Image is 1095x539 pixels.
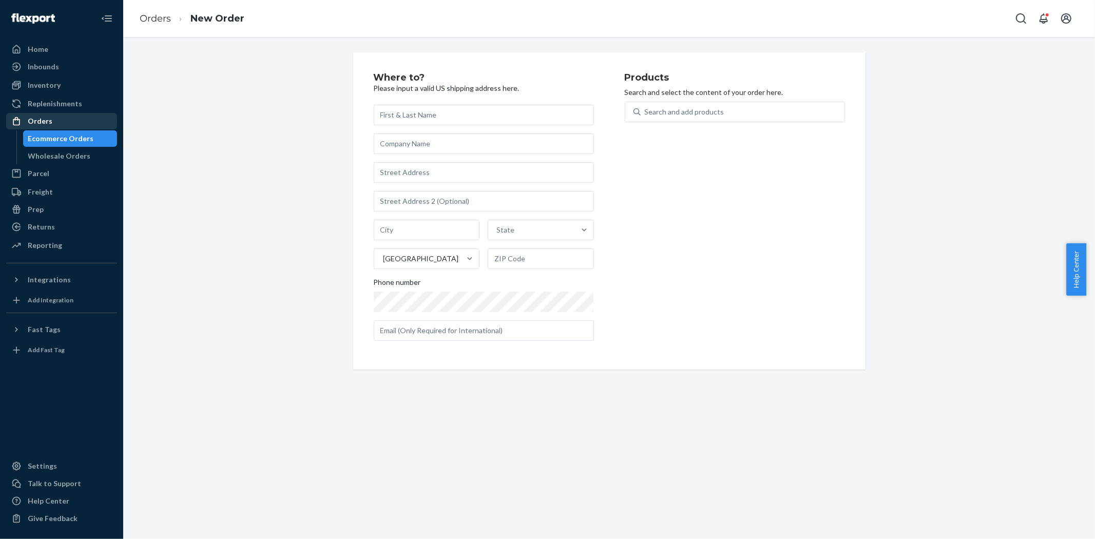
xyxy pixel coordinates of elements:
[1066,243,1086,296] button: Help Center
[190,13,244,24] a: New Order
[645,107,724,117] div: Search and add products
[28,151,91,161] div: Wholesale Orders
[28,461,57,471] div: Settings
[28,324,61,335] div: Fast Tags
[28,44,48,54] div: Home
[374,133,594,154] input: Company Name
[97,8,117,29] button: Close Navigation
[6,493,117,509] a: Help Center
[140,13,171,24] a: Orders
[28,275,71,285] div: Integrations
[6,184,117,200] a: Freight
[28,204,44,215] div: Prep
[131,4,253,34] ol: breadcrumbs
[28,133,94,144] div: Ecommerce Orders
[6,272,117,288] button: Integrations
[28,187,53,197] div: Freight
[625,87,845,98] p: Search and select the content of your order here.
[625,73,845,83] h2: Products
[383,254,459,264] div: [GEOGRAPHIC_DATA]
[382,254,383,264] input: [GEOGRAPHIC_DATA]
[28,240,62,251] div: Reporting
[28,478,81,489] div: Talk to Support
[6,458,117,474] a: Settings
[374,320,594,341] input: Email (Only Required for International)
[6,219,117,235] a: Returns
[28,80,61,90] div: Inventory
[28,513,78,524] div: Give Feedback
[6,77,117,93] a: Inventory
[6,475,117,492] a: Talk to Support
[374,105,594,125] input: First & Last Name
[496,225,514,235] div: State
[374,277,421,292] span: Phone number
[374,220,480,240] input: City
[6,201,117,218] a: Prep
[374,83,594,93] p: Please input a valid US shipping address here.
[374,162,594,183] input: Street Address
[28,168,49,179] div: Parcel
[374,73,594,83] h2: Where to?
[1056,8,1077,29] button: Open account menu
[28,496,69,506] div: Help Center
[1033,8,1054,29] button: Open notifications
[23,148,118,164] a: Wholesale Orders
[488,248,594,269] input: ZIP Code
[6,59,117,75] a: Inbounds
[374,191,594,211] input: Street Address 2 (Optional)
[28,99,82,109] div: Replenishments
[6,41,117,57] a: Home
[28,296,73,304] div: Add Integration
[23,130,118,147] a: Ecommerce Orders
[28,62,59,72] div: Inbounds
[28,222,55,232] div: Returns
[6,165,117,182] a: Parcel
[6,95,117,112] a: Replenishments
[6,237,117,254] a: Reporting
[6,510,117,527] button: Give Feedback
[6,321,117,338] button: Fast Tags
[28,116,52,126] div: Orders
[6,342,117,358] a: Add Fast Tag
[1011,8,1031,29] button: Open Search Box
[28,345,65,354] div: Add Fast Tag
[6,113,117,129] a: Orders
[6,292,117,309] a: Add Integration
[11,13,55,24] img: Flexport logo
